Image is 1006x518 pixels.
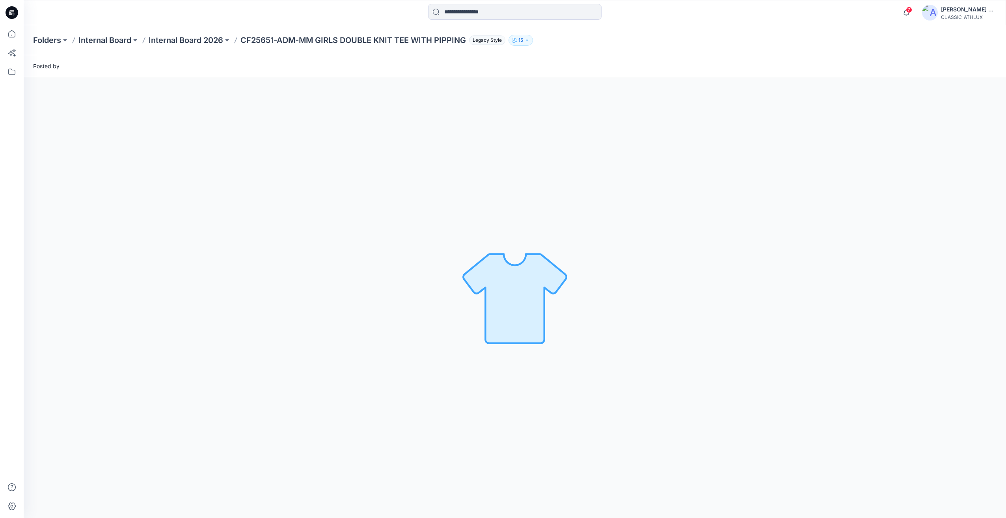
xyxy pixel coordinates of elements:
a: Internal Board 2026 [149,35,223,46]
img: No Outline [460,242,570,353]
button: Legacy Style [466,35,505,46]
p: 15 [518,36,523,45]
div: CLASSIC_ATHLUX [941,14,996,20]
span: 7 [906,7,912,13]
img: avatar [922,5,938,20]
p: CF25651-ADM-MM GIRLS DOUBLE KNIT TEE WITH PIPPING [240,35,466,46]
a: Internal Board [78,35,131,46]
span: Posted by [33,62,60,70]
span: Legacy Style [469,35,505,45]
div: [PERSON_NAME] Cfai [941,5,996,14]
a: Folders [33,35,61,46]
button: 15 [509,35,533,46]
